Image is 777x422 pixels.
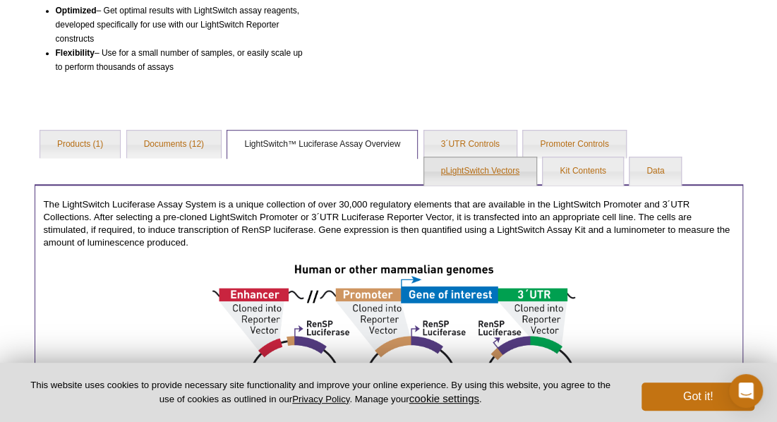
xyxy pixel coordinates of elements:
[40,131,120,159] a: Products (1)
[56,46,303,74] li: – Use for a small number of samples, or easily scale up to perform thousands of assays
[23,379,618,406] p: This website uses cookies to provide necessary site functionality and improve your online experie...
[630,157,681,186] a: Data
[44,194,734,249] p: The LightSwitch Luciferase Assay System is a unique collection of over 30,000 regulatory elements...
[56,6,97,16] b: Optimized
[56,4,303,46] li: – Get optimal results with LightSwitch assay reagents, developed specifically for use with our Li...
[424,131,517,159] a: 3´UTR Controls
[543,157,622,186] a: Kit Contents
[523,131,625,159] a: Promoter Controls
[56,48,95,58] b: Flexibility
[729,374,763,408] div: Open Intercom Messenger
[127,131,221,159] a: Documents (12)
[409,392,479,404] button: cookie settings
[642,382,754,411] button: Got it!
[292,394,349,404] a: Privacy Policy
[424,157,536,186] a: pLightSwitch Vectors
[227,131,417,159] a: LightSwitch™ Luciferase Assay Overview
